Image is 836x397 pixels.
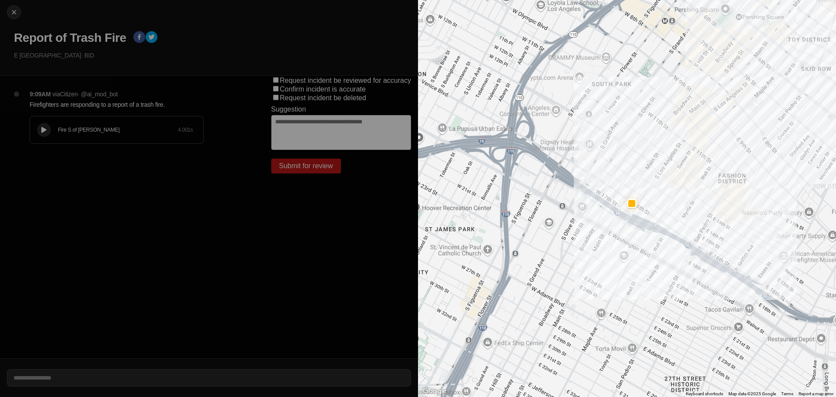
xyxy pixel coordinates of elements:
[280,85,366,93] label: Confirm incident is accurate
[420,386,449,397] a: Open this area in Google Maps (opens a new window)
[30,100,236,109] p: Firefighters are responding to a report of a trash fire.
[728,391,776,396] span: Map data ©2025 Google
[420,386,449,397] img: Google
[58,126,178,133] div: Fire S of [PERSON_NAME]
[686,391,723,397] button: Keyboard shortcuts
[10,8,18,17] img: cancel
[271,105,306,113] label: Suggestion
[178,126,193,133] div: 4.001 s
[280,77,411,84] label: Request incident be reviewed for accuracy
[781,391,793,396] a: Terms (opens in new tab)
[145,31,158,45] button: twitter
[30,90,51,98] p: 9:09AM
[133,31,145,45] button: facebook
[7,5,21,19] button: cancel
[280,94,366,102] label: Request incident be deleted
[14,51,411,60] p: E [GEOGRAPHIC_DATA] · BID
[52,90,118,98] p: via Citizen · @ ai_mod_bot
[14,30,126,46] h1: Report of Trash Fire
[799,391,833,396] a: Report a map error
[271,159,341,173] button: Submit for review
